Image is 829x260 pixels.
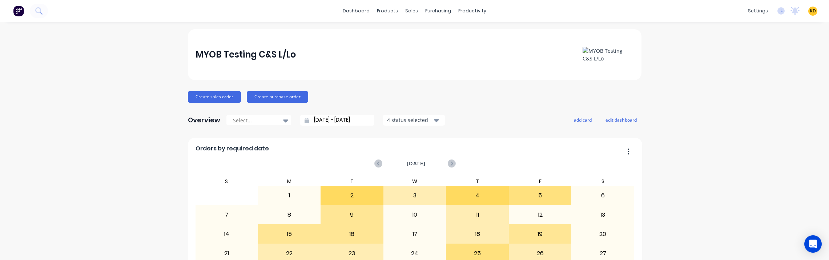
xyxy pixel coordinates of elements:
[196,206,258,224] div: 7
[509,225,571,243] div: 19
[321,225,383,243] div: 16
[258,186,321,205] div: 1
[384,225,446,243] div: 17
[196,47,296,62] div: MYOB Testing C&S L/Lo
[569,115,596,125] button: add card
[509,186,571,205] div: 5
[422,5,455,16] div: purchasing
[387,116,433,124] div: 4 status selected
[373,5,402,16] div: products
[572,225,634,243] div: 20
[258,225,321,243] div: 15
[196,225,258,243] div: 14
[446,177,509,186] div: T
[810,8,816,14] span: KD
[188,113,220,127] div: Overview
[804,235,822,253] div: Open Intercom Messenger
[383,115,445,126] button: 4 status selected
[321,186,383,205] div: 2
[407,159,426,168] span: [DATE]
[339,5,373,16] a: dashboard
[321,177,383,186] div: T
[509,177,572,186] div: F
[583,47,633,62] img: MYOB Testing C&S L/Lo
[383,177,446,186] div: W
[509,206,571,224] div: 12
[572,206,634,224] div: 13
[402,5,422,16] div: sales
[196,144,269,153] span: Orders by required date
[188,91,241,103] button: Create sales order
[446,206,508,224] div: 11
[601,115,641,125] button: edit dashboard
[384,206,446,224] div: 10
[13,5,24,16] img: Factory
[258,177,321,186] div: M
[744,5,772,16] div: settings
[321,206,383,224] div: 9
[247,91,308,103] button: Create purchase order
[455,5,490,16] div: productivity
[258,206,321,224] div: 8
[195,177,258,186] div: S
[446,225,508,243] div: 18
[571,177,634,186] div: S
[572,186,634,205] div: 6
[446,186,508,205] div: 4
[384,186,446,205] div: 3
